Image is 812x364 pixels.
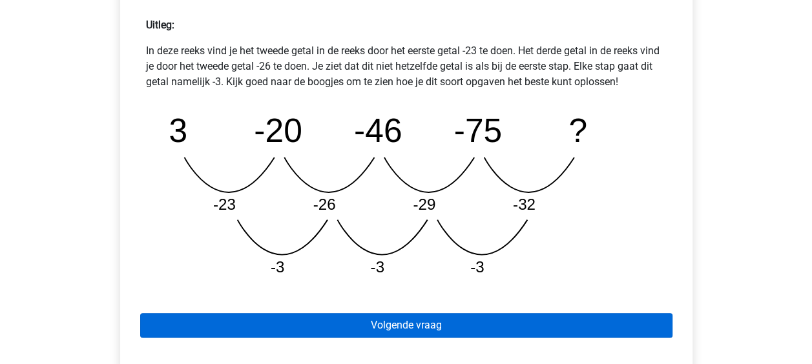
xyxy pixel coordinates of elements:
[140,313,672,338] a: Volgende vraag
[354,111,402,148] tspan: -46
[146,19,174,31] strong: Uitleg:
[413,196,435,213] tspan: -29
[453,111,502,148] tspan: -75
[213,196,235,213] tspan: -23
[370,258,384,276] tspan: -3
[313,196,335,213] tspan: -26
[254,111,302,148] tspan: -20
[513,196,536,213] tspan: -32
[270,258,284,276] tspan: -3
[568,111,587,148] tspan: ?
[146,43,667,90] p: In deze reeks vind je het tweede getal in de reeks door het eerste getal -23 te doen. Het derde g...
[470,258,484,276] tspan: -3
[169,111,187,148] tspan: 3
